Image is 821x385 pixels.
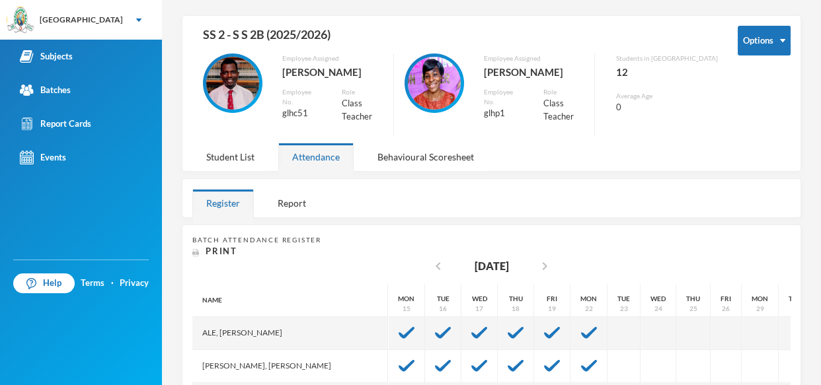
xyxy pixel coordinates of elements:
div: [GEOGRAPHIC_DATA] [40,14,123,26]
div: 29 [756,304,764,314]
div: Register [192,189,254,217]
div: Events [20,151,66,164]
div: Tue [617,294,630,304]
span: Print [206,246,237,256]
div: 26 [722,304,730,314]
div: Class Teacher [342,97,383,123]
div: 12 [616,63,718,81]
i: chevron_left [430,258,446,274]
a: Terms [81,277,104,290]
i: chevron_right [537,258,553,274]
div: 24 [654,304,662,314]
div: 17 [475,304,483,314]
div: · [111,277,114,290]
div: Report Cards [20,117,91,131]
div: [PERSON_NAME] [484,63,585,81]
div: Mon [580,294,597,304]
span: Batch Attendance Register [192,236,321,244]
div: Role [543,87,584,97]
div: Students in [GEOGRAPHIC_DATA] [616,53,718,63]
div: Fri [721,294,731,304]
div: Wed [650,294,666,304]
div: Average Age [616,91,718,101]
div: 22 [585,304,593,314]
div: Employee No. [282,87,322,107]
div: 0 [616,101,718,114]
div: 16 [439,304,447,314]
div: SS 2 - S S 2B (2025/2026) [192,26,718,53]
a: Privacy [120,277,149,290]
div: [PERSON_NAME] [282,63,383,81]
div: Employee Assigned [484,53,585,63]
div: Employee Assigned [282,53,383,63]
div: Student List [192,143,268,171]
div: Wed [472,294,487,304]
div: Employee No. [484,87,524,107]
div: Subjects [20,50,73,63]
div: Class Teacher [543,97,584,123]
button: Options [738,26,791,55]
div: Report [264,189,320,217]
div: Role [342,87,383,97]
a: Help [13,273,75,293]
div: 23 [620,304,628,314]
div: Mon [752,294,768,304]
div: Attendance [278,143,354,171]
img: EMPLOYEE [408,57,461,110]
img: logo [7,7,34,34]
div: Mon [398,294,414,304]
div: Batches [20,83,71,97]
div: Ale, [PERSON_NAME] [192,317,388,350]
div: Tue [437,294,450,304]
div: [DATE] [474,258,508,274]
div: Tue [789,294,801,304]
div: Name [192,284,388,317]
div: Fri [547,294,557,304]
div: 18 [512,304,520,314]
img: EMPLOYEE [206,57,259,110]
div: Thu [509,294,523,304]
div: glhp1 [484,107,524,120]
div: Thu [686,294,700,304]
div: 15 [403,304,411,314]
div: [PERSON_NAME], [PERSON_NAME] [192,350,388,383]
div: 19 [548,304,556,314]
div: glhc51 [282,107,322,120]
div: Behavioural Scoresheet [364,143,488,171]
div: 25 [689,304,697,314]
